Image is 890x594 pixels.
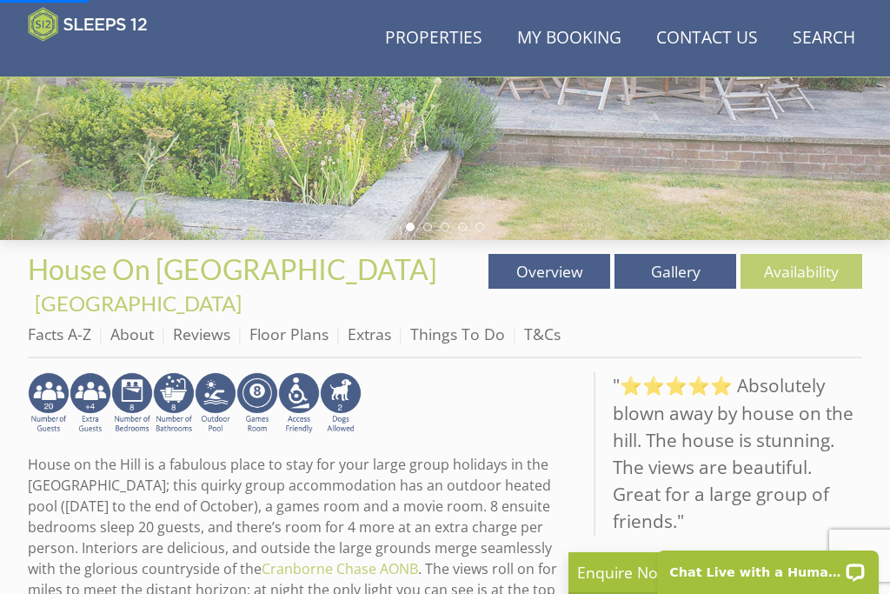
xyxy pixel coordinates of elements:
[111,372,153,435] img: AD_4nXdDsAEOsbB9lXVrxVfY2IQYeHBfnUx_CaUFRBzfuaO8RNyyXxlH2Wf_qPn39V6gbunYCn1ooRbZ7oinqrctKIqpCrBIv...
[249,324,329,344] a: Floor Plans
[195,372,236,435] img: AD_4nXdPSBEaVp0EOHgjd_SfoFIrFHWGUlnM1gBGEyPIIFTzO7ltJfOAwWr99H07jkNDymzSoP9drf0yfO4PGVIPQURrO1qZm...
[320,372,362,435] img: AD_4nXe7_8LrJK20fD9VNWAdfykBvHkWcczWBt5QOadXbvIwJqtaRaRf-iI0SeDpMmH1MdC9T1Vy22FMXzzjMAvSuTB5cJ7z5...
[649,19,765,58] a: Contact Us
[28,7,148,42] img: Sleeps 12
[28,324,91,344] a: Facts A-Z
[348,324,391,344] a: Extras
[741,254,862,289] a: Availability
[614,254,736,289] a: Gallery
[510,19,628,58] a: My Booking
[35,290,242,316] a: [GEOGRAPHIC_DATA]
[378,19,489,58] a: Properties
[278,372,320,435] img: AD_4nXe3VD57-M2p5iq4fHgs6WJFzKj8B0b3RcPFe5LKK9rgeZlFmFoaMJPsJOOJzc7Q6RMFEqsjIZ5qfEJu1txG3QLmI_2ZW...
[594,372,862,535] blockquote: "⭐⭐⭐⭐⭐ Absolutely blown away by house on the hill. The house is stunning. The views are beautiful...
[110,324,154,344] a: About
[488,254,610,289] a: Overview
[28,372,70,435] img: AD_4nXex3qvy3sy6BM-Br1RXWWSl0DFPk6qVqJlDEOPMeFX_TIH0N77Wmmkf8Pcs8dCh06Ybzq_lkzmDAO5ABz7s_BDarUBnZ...
[524,324,561,344] a: T&Cs
[646,539,890,594] iframe: LiveChat chat widget
[28,290,242,316] span: -
[236,372,278,435] img: AD_4nXdrZMsjcYNLGsKuA84hRzvIbesVCpXJ0qqnwZoX5ch9Zjv73tWe4fnFRs2gJ9dSiUubhZXckSJX_mqrZBmYExREIfryF...
[577,561,838,584] p: Enquire Now
[173,324,230,344] a: Reviews
[262,559,418,578] a: Cranborne Chase AONB
[153,372,195,435] img: AD_4nXfEea9fjsBZaYM4FQkOmSL2mp7prwrKUMtvyDVH04DEZZ-fQK5N-KFpYD8-mF-DZQItcvVNpXuH_8ZZ4uNBQemi_VHZz...
[19,52,202,67] iframe: Customer reviews powered by Trustpilot
[410,324,505,344] a: Things To Do
[786,19,862,58] a: Search
[28,252,437,286] a: House On [GEOGRAPHIC_DATA]
[70,372,111,435] img: AD_4nXdbdvS9hg4Z4a_Sc2eRf7hvmfCn3BSuImk78KzyAr7NttFLJLh-QSMFT7OMNXuvIj9fwIt4dOgpcg734rQCWJtnREsyC...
